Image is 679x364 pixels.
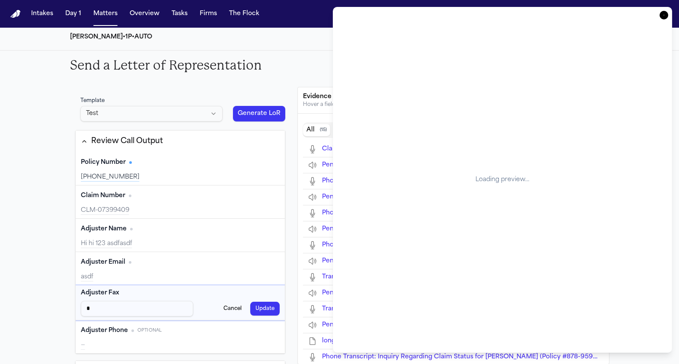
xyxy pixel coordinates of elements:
div: Review Call Output [91,136,163,147]
div: asdf [81,273,280,281]
button: Overview [126,6,163,22]
span: Transcript – Inquiry for Police Report: Jill Warner Incident (10/19/2012) [322,306,545,312]
button: Open long_pdf.pdf [322,337,359,345]
div: Adjuster Email (required) [76,252,285,285]
span: Claim Inquiry Call Transcript – Dani Underwood/Jill Warner [322,146,524,152]
div: [PERSON_NAME] • 1P • AUTO [70,33,152,42]
button: Open Pending Digest [322,289,369,297]
span: No citation [131,329,134,332]
span: long_pdf.pdf [322,338,359,344]
div: Template [80,97,223,104]
button: Open Transcript – Inquiry for Police Report: Jill Warner Incident (10/19/2012) [322,305,545,313]
button: Day 1 [62,6,85,22]
span: Phone Call Transcript: Reference Request [322,178,451,184]
button: Review Call Output [76,131,285,152]
button: Tasks [168,6,191,22]
button: Open Claim Inquiry Call Transcript – Dani Underwood/Jill Warner [322,145,524,153]
span: Adjuster Fax [81,289,119,297]
span: Claim Number [81,192,125,200]
span: ( 15 ) [320,127,327,133]
button: Intakes [28,6,57,22]
span: Adjuster Email [81,258,125,267]
span: Adjuster Phone [81,326,128,335]
div: Adjuster Phone (optional) [76,320,285,353]
button: Open Pending Digest [322,225,369,233]
span: Has citation [129,161,132,164]
button: Open Phone Call Transcript: Reference Request [322,177,451,185]
button: Generate LoR [233,106,286,121]
div: Policy Number (required) [76,152,285,185]
button: Open Phone Call Transcript: Inquiry Regarding Claim Status [322,209,487,217]
span: Transcript: Attempt to Locate Police Report for 10/19/2016 Incident at 7367 King Mall, Fuentes Mo... [322,274,641,280]
div: Hover a field on the left to jump here [303,101,603,108]
span: Pending Digest [322,322,369,328]
button: Open Pending Digest [322,257,369,265]
button: Review Details [329,29,394,45]
div: Adjuster Name (required) [76,219,285,252]
span: Phone Call Transcript: Michigan Auto Law Inquiry Regarding Claim Status [322,242,555,248]
div: Evidence & Documents [303,93,603,101]
div: [PHONE_NUMBER] [81,173,280,182]
span: Adjuster Name [81,225,127,233]
div: Loading preview… [344,18,662,342]
button: Open Pending Digest [322,321,369,329]
div: CLM-07399409 [81,206,280,215]
span: Optional [137,327,162,334]
button: Matters [90,6,121,22]
button: Open Pending Digest [322,193,369,201]
span: — [81,342,85,348]
button: Related documents [330,124,372,136]
span: Policy Number [81,158,126,167]
span: Phone Transcript: Inquiry Regarding Claim Status for Jill Warner (Policy #878-959-2624) [322,354,613,360]
span: Pending Digest [322,194,369,200]
button: Open Phone Transcript: Inquiry Regarding Claim Status for Jill Warner (Policy #878-959-2624) [322,353,598,361]
button: Cancel Adjuster Fax edit [218,302,247,316]
span: No citation [129,261,131,264]
span: Pending Digest [322,290,369,296]
h2: Send a Letter of Representation [70,57,262,73]
span: No citation [129,195,131,197]
span: Pending Digest [322,162,369,168]
span: Pending Digest [322,226,369,232]
button: All documents [303,124,330,136]
a: Home [10,10,21,18]
button: Open Phone Call Transcript: Michigan Auto Law Inquiry Regarding Claim Status [322,241,555,249]
div: Hi hi 123 asdfasdf [81,239,280,248]
span: No citation [130,228,133,230]
div: Claim Number (required) [76,185,285,219]
input: Adjuster Fax input [81,301,194,316]
button: Open Pending Digest [322,161,369,169]
button: Open Transcript: Attempt to Locate Police Report for 10/19/2016 Incident at 7367 King Mall, Fuent... [322,273,598,281]
span: Pending Digest [322,258,369,264]
span: Phone Call Transcript: Inquiry Regarding Claim Status [322,210,487,216]
button: Select LoR template [80,106,223,121]
div: Adjuster Fax (required) [76,285,285,320]
img: Finch Logo [10,10,21,18]
button: Firms [196,6,220,22]
button: Update Adjuster Fax [250,302,280,316]
button: The Flock [226,6,263,22]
